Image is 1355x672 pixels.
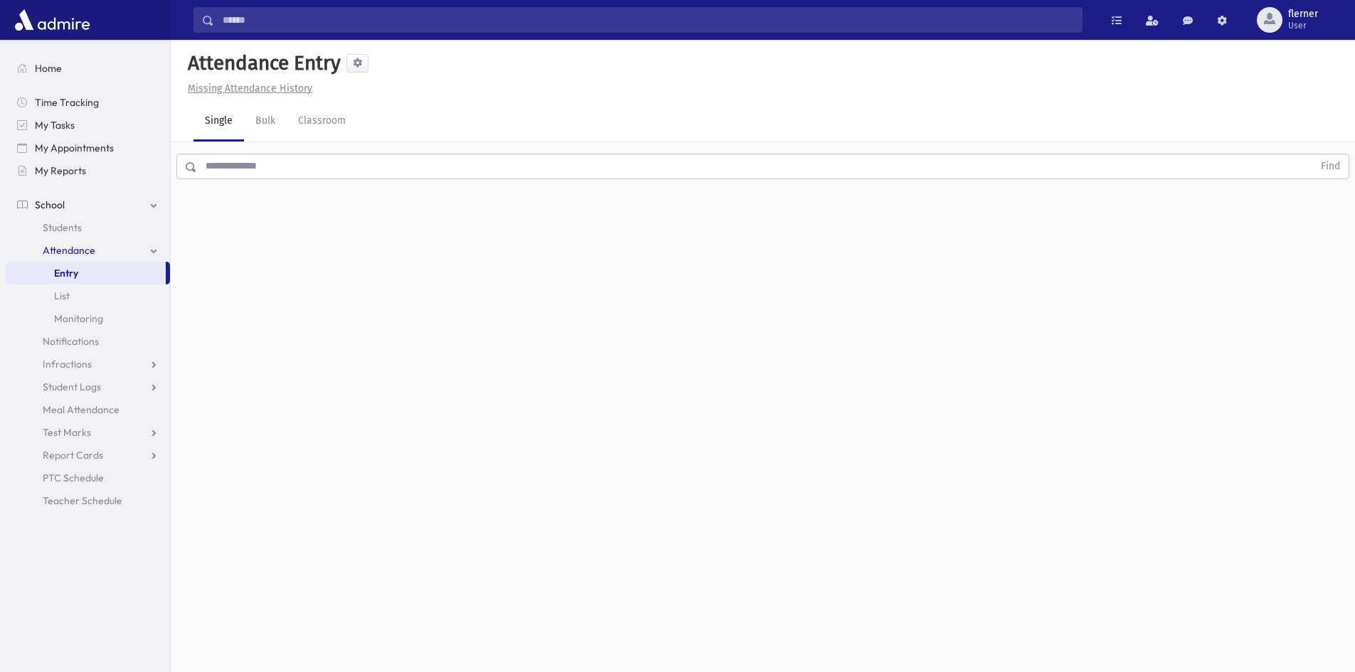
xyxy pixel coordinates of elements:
a: School [6,193,170,216]
span: Student Logs [43,380,101,393]
span: Infractions [43,358,92,370]
span: User [1288,20,1318,31]
u: Missing Attendance History [188,82,312,95]
span: flerner [1288,9,1318,20]
h5: Attendance Entry [182,51,341,75]
a: Report Cards [6,444,170,466]
input: Search [214,7,1082,33]
span: Students [43,221,82,234]
a: Notifications [6,330,170,353]
span: Notifications [43,335,99,348]
a: Home [6,57,170,80]
a: Test Marks [6,421,170,444]
a: Monitoring [6,307,170,330]
a: Students [6,216,170,239]
img: AdmirePro [11,6,93,34]
a: PTC Schedule [6,466,170,489]
a: List [6,284,170,307]
a: Single [193,102,244,142]
span: List [54,289,70,302]
span: Attendance [43,244,95,257]
span: Teacher Schedule [43,494,122,507]
span: PTC Schedule [43,471,104,484]
span: My Tasks [35,119,75,132]
span: Monitoring [54,312,103,325]
span: Test Marks [43,426,91,439]
a: Entry [6,262,166,284]
a: Meal Attendance [6,398,170,421]
a: My Appointments [6,137,170,159]
a: Bulk [244,102,287,142]
a: Attendance [6,239,170,262]
a: Missing Attendance History [182,82,312,95]
span: Home [35,62,62,75]
span: My Appointments [35,142,114,154]
span: Report Cards [43,449,103,462]
a: My Reports [6,159,170,182]
button: Find [1312,154,1349,178]
a: Classroom [287,102,357,142]
a: Time Tracking [6,91,170,114]
span: Time Tracking [35,96,99,109]
a: Student Logs [6,375,170,398]
span: My Reports [35,164,86,177]
span: School [35,198,65,211]
a: My Tasks [6,114,170,137]
span: Meal Attendance [43,403,119,416]
a: Teacher Schedule [6,489,170,512]
span: Entry [54,267,78,279]
a: Infractions [6,353,170,375]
